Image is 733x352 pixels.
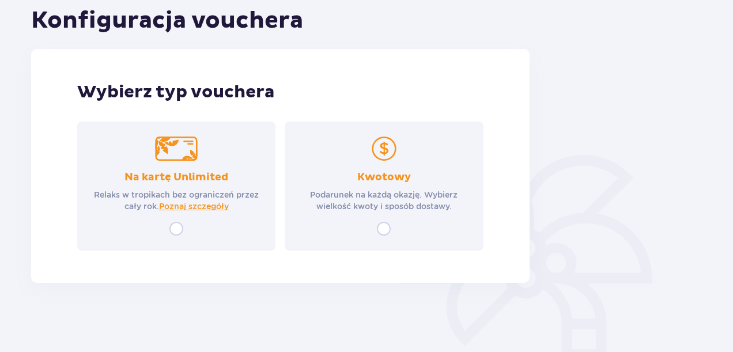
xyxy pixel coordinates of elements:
a: Poznaj szczegóły [159,200,229,212]
p: Wybierz typ vouchera [77,81,483,103]
p: Relaks w tropikach bez ograniczeń przez cały rok. [88,189,265,212]
p: Kwotowy [357,171,411,184]
h1: Konfiguracja vouchera [31,6,303,35]
p: Podarunek na każdą okazję. Wybierz wielkość kwoty i sposób dostawy. [295,189,473,212]
p: Na kartę Unlimited [124,171,228,184]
